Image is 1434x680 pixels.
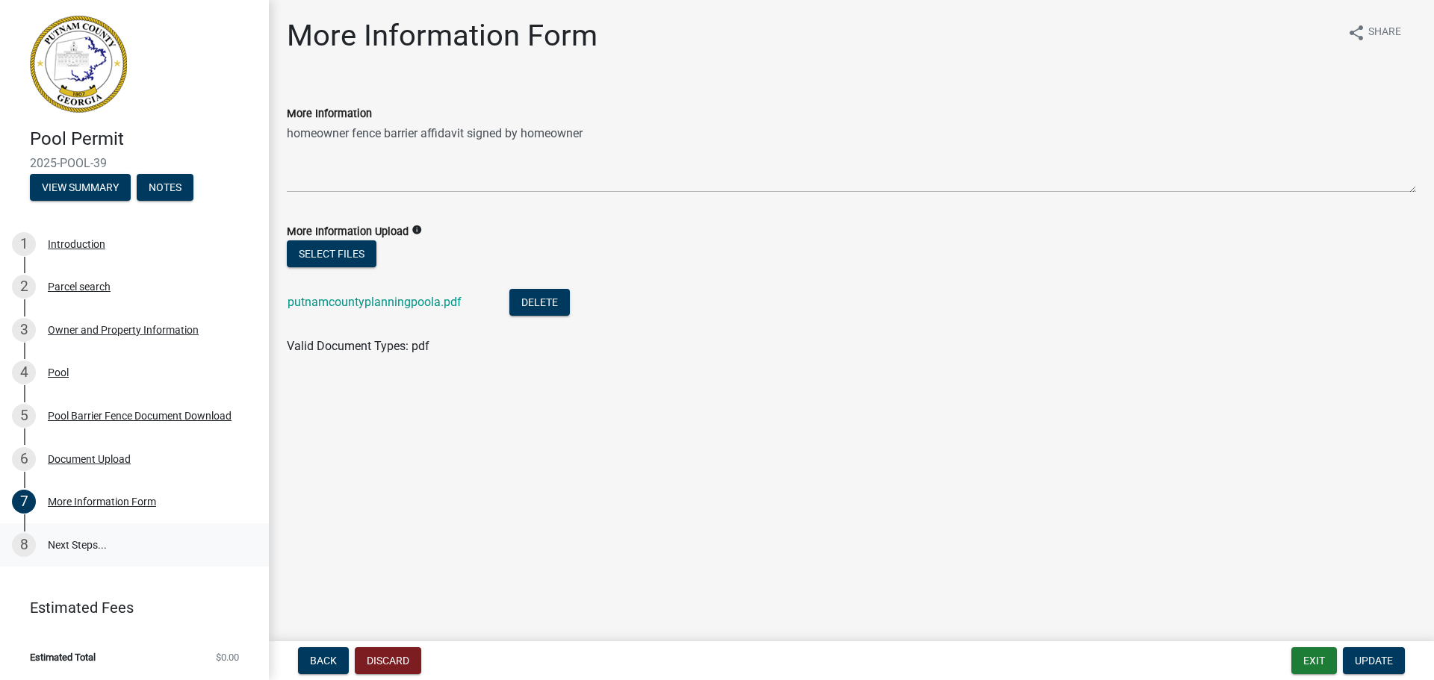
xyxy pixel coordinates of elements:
[48,454,131,464] div: Document Upload
[287,18,597,54] h1: More Information Form
[30,128,257,150] h4: Pool Permit
[48,411,232,421] div: Pool Barrier Fence Document Download
[1355,655,1393,667] span: Update
[509,296,570,311] wm-modal-confirm: Delete Document
[287,227,409,237] label: More Information Upload
[30,174,131,201] button: View Summary
[310,655,337,667] span: Back
[287,109,372,119] label: More Information
[48,239,105,249] div: Introduction
[30,652,96,662] span: Estimated Total
[137,182,193,194] wm-modal-confirm: Notes
[12,447,36,471] div: 6
[1335,18,1413,47] button: shareShare
[355,647,421,674] button: Discard
[48,367,69,378] div: Pool
[412,225,422,235] i: info
[48,281,111,292] div: Parcel search
[287,339,429,353] span: Valid Document Types: pdf
[12,232,36,256] div: 1
[1343,647,1405,674] button: Update
[12,318,36,342] div: 3
[216,652,239,662] span: $0.00
[288,295,462,309] a: putnamcountyplanningpoola.pdf
[287,240,376,267] button: Select files
[12,275,36,299] div: 2
[137,174,193,201] button: Notes
[12,404,36,428] div: 5
[30,156,239,170] span: 2025-POOL-39
[48,496,156,507] div: More Information Form
[298,647,349,674] button: Back
[30,16,127,113] img: Putnam County, Georgia
[1347,24,1365,42] i: share
[509,289,570,316] button: Delete
[1291,647,1337,674] button: Exit
[30,182,131,194] wm-modal-confirm: Summary
[48,325,199,335] div: Owner and Property Information
[1368,24,1401,42] span: Share
[12,490,36,514] div: 7
[12,533,36,557] div: 8
[12,593,245,623] a: Estimated Fees
[12,361,36,384] div: 4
